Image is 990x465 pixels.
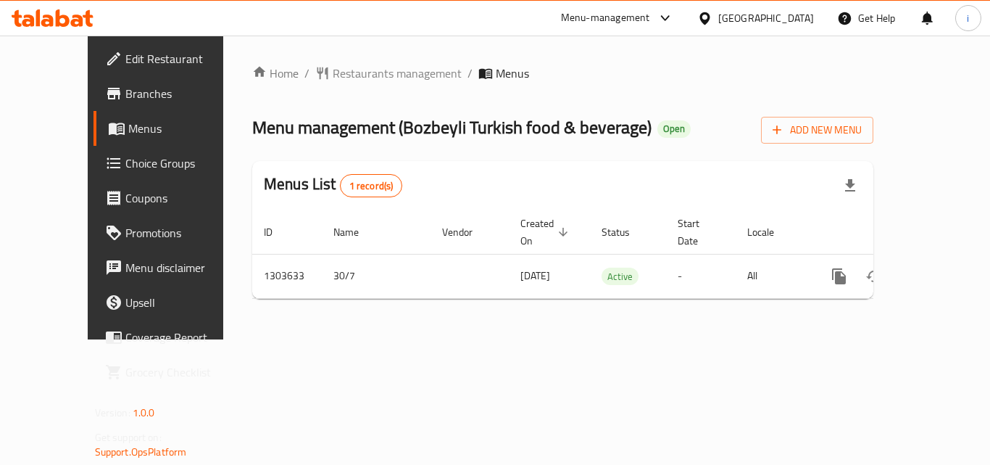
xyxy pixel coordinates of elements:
[678,215,718,250] span: Start Date
[93,41,253,76] a: Edit Restaurant
[93,181,253,215] a: Coupons
[93,355,253,390] a: Grocery Checklist
[322,254,430,298] td: 30/7
[602,268,638,285] div: Active
[315,65,462,82] a: Restaurants management
[602,223,649,241] span: Status
[252,210,973,299] table: enhanced table
[93,320,253,355] a: Coverage Report
[304,65,309,82] li: /
[133,403,155,422] span: 1.0.0
[252,111,652,144] span: Menu management ( Bozbeyli Turkish food & beverage )
[718,10,814,26] div: [GEOGRAPHIC_DATA]
[93,285,253,320] a: Upsell
[95,443,187,461] a: Support.OpsPlatform
[125,189,241,207] span: Coupons
[93,250,253,285] a: Menu disclaimer
[125,50,241,67] span: Edit Restaurant
[93,215,253,250] a: Promotions
[773,121,862,139] span: Add New Menu
[341,179,402,193] span: 1 record(s)
[93,146,253,181] a: Choice Groups
[264,173,402,197] h2: Menus List
[736,254,810,298] td: All
[95,403,130,422] span: Version:
[264,223,291,241] span: ID
[822,259,857,294] button: more
[520,266,550,285] span: [DATE]
[125,85,241,102] span: Branches
[657,120,691,138] div: Open
[125,329,241,346] span: Coverage Report
[602,268,638,285] span: Active
[125,294,241,311] span: Upsell
[252,254,322,298] td: 1303633
[333,65,462,82] span: Restaurants management
[125,363,241,381] span: Grocery Checklist
[857,259,891,294] button: Change Status
[666,254,736,298] td: -
[761,117,873,144] button: Add New Menu
[125,259,241,276] span: Menu disclaimer
[125,224,241,242] span: Promotions
[252,65,299,82] a: Home
[442,223,491,241] span: Vendor
[520,215,573,250] span: Created On
[810,210,973,255] th: Actions
[252,65,873,82] nav: breadcrumb
[93,111,253,146] a: Menus
[496,65,529,82] span: Menus
[747,223,793,241] span: Locale
[93,76,253,111] a: Branches
[340,174,403,197] div: Total records count
[125,155,241,172] span: Choice Groups
[833,168,868,203] div: Export file
[467,65,473,82] li: /
[128,120,241,137] span: Menus
[95,428,162,447] span: Get support on:
[657,123,691,135] span: Open
[967,10,969,26] span: i
[561,9,650,27] div: Menu-management
[333,223,378,241] span: Name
